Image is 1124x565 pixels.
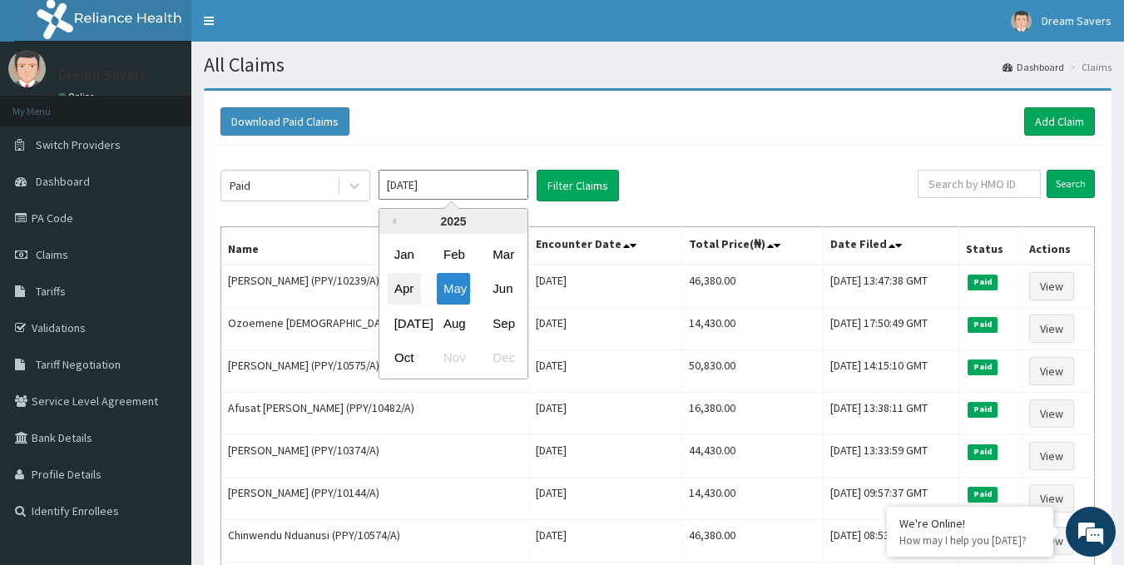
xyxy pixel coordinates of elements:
div: We're Online! [899,516,1041,531]
th: Actions [1022,227,1095,265]
td: 14,430.00 [681,308,823,350]
span: Paid [968,487,998,502]
a: View [1029,357,1074,385]
td: [DATE] [529,478,681,520]
td: [PERSON_NAME] (PPY/10144/A) [221,478,529,520]
td: 46,380.00 [681,265,823,308]
td: [DATE] 09:57:37 GMT [823,478,959,520]
a: View [1029,272,1074,300]
p: How may I help you today? [899,533,1041,548]
td: 46,380.00 [681,520,823,563]
span: Dream Savers [1042,13,1112,28]
img: User Image [1011,11,1032,32]
span: Paid [968,402,998,417]
a: Online [58,91,98,102]
div: Choose April 2025 [388,274,421,305]
a: Dashboard [1003,60,1064,74]
td: 50,830.00 [681,350,823,393]
span: Tariffs [36,284,66,299]
td: [DATE] 14:15:10 GMT [823,350,959,393]
input: Select Month and Year [379,170,528,200]
div: Choose August 2025 [437,308,470,339]
button: Filter Claims [537,170,619,201]
div: month 2025-05 [379,237,527,375]
td: [DATE] 13:38:11 GMT [823,393,959,435]
input: Search by HMO ID [918,170,1041,198]
a: View [1029,399,1074,428]
td: Chinwendu Nduanusi (PPY/10574/A) [221,520,529,563]
span: Claims [36,247,68,262]
td: [PERSON_NAME] (PPY/10239/A) [221,265,529,308]
p: Dream Savers [58,67,146,82]
div: Choose June 2025 [486,274,519,305]
th: Status [959,227,1022,265]
div: Choose September 2025 [486,308,519,339]
span: Switch Providers [36,137,121,152]
img: d_794563401_company_1708531726252_794563401 [31,83,67,125]
td: [DATE] [529,435,681,478]
img: User Image [8,50,46,87]
button: Previous Year [388,217,396,226]
td: 44,430.00 [681,435,823,478]
li: Claims [1066,60,1112,74]
span: Paid [968,275,998,290]
td: [DATE] 13:47:38 GMT [823,265,959,308]
div: Chat with us now [87,93,280,115]
button: Download Paid Claims [220,107,349,136]
td: [DATE] 08:53:13 GMT [823,520,959,563]
div: Choose January 2025 [388,239,421,270]
h1: All Claims [204,54,1112,76]
a: Add Claim [1024,107,1095,136]
input: Search [1047,170,1095,198]
span: Paid [968,444,998,459]
div: Choose February 2025 [437,239,470,270]
span: Dashboard [36,174,90,189]
td: Afusat [PERSON_NAME] (PPY/10482/A) [221,393,529,435]
td: [DATE] [529,520,681,563]
span: We're online! [97,174,230,342]
div: Minimize live chat window [273,8,313,48]
div: 2025 [379,209,527,234]
span: Paid [968,359,998,374]
th: Total Price(₦) [681,227,823,265]
td: 16,380.00 [681,393,823,435]
td: Ozoemene [DEMOGRAPHIC_DATA] (PPY/10425/A) [221,308,529,350]
div: Paid [230,177,250,194]
a: View [1029,315,1074,343]
td: [PERSON_NAME] (PPY/10374/A) [221,435,529,478]
td: [DATE] 13:33:59 GMT [823,435,959,478]
div: Choose May 2025 [437,274,470,305]
a: View [1029,442,1074,470]
th: Date Filed [823,227,959,265]
span: Tariff Negotiation [36,357,121,372]
th: Name [221,227,529,265]
td: [PERSON_NAME] (PPY/10575/A) [221,350,529,393]
div: Choose October 2025 [388,343,421,374]
div: Choose March 2025 [486,239,519,270]
td: 14,430.00 [681,478,823,520]
td: [DATE] [529,393,681,435]
span: Paid [968,317,998,332]
a: View [1029,484,1074,513]
div: Choose July 2025 [388,308,421,339]
textarea: Type your message and hit 'Enter' [8,383,317,441]
td: [DATE] 17:50:49 GMT [823,308,959,350]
